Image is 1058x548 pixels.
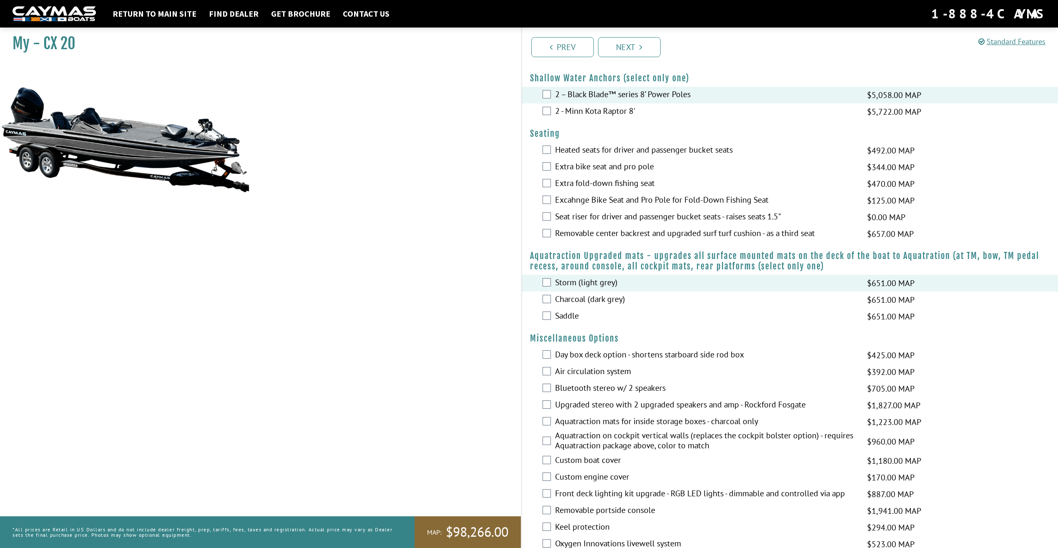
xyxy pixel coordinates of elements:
span: $0.00 MAP [867,211,905,224]
div: 1-888-4CAYMAS [931,5,1045,23]
label: Seat riser for driver and passenger bucket seats - raises seats 1.5" [555,211,857,224]
label: Upgraded stereo with 2 upgraded speakers and amp - Rockford Fosgate [555,400,857,412]
label: Charcoal (dark grey) [555,294,857,306]
h4: Miscellaneous Options [530,333,1050,344]
label: Custom engine cover [555,472,857,484]
span: $657.00 MAP [867,228,914,240]
span: $705.00 MAP [867,382,915,395]
label: Heated seats for driver and passenger bucket seats [555,145,857,157]
label: Saddle [555,311,857,323]
span: $651.00 MAP [867,277,915,289]
label: 2 - Minn Kota Raptor 8' [555,106,857,118]
span: $170.00 MAP [867,471,915,484]
label: Removable portside console [555,505,857,517]
label: Excahnge Bike Seat and Pro Pole for Fold-Down Fishing Seat [555,195,857,207]
a: MAP:$98,266.00 [415,516,521,548]
label: Storm (light grey) [555,277,857,289]
img: white-logo-c9c8dbefe5ff5ceceb0f0178aa75bf4bb51f6bca0971e226c86eb53dfe498488.png [13,6,96,22]
label: Custom boat cover [555,455,857,467]
span: $887.00 MAP [867,488,914,500]
h4: Seating [530,128,1050,139]
label: Removable center backrest and upgraded surf turf cushion - as a third seat [555,228,857,240]
span: $1,180.00 MAP [867,455,921,467]
span: $425.00 MAP [867,349,915,362]
label: Keel protection [555,522,857,534]
h1: My - CX 20 [13,34,500,53]
label: Day box deck option - shortens starboard side rod box [555,349,857,362]
label: Aquatraction mats for inside storage boxes - charcoal only [555,416,857,428]
label: Air circulation system [555,366,857,378]
a: Return to main site [108,8,201,19]
label: 2 – Black Blade™ series 8’ Power Poles [555,89,857,101]
span: $470.00 MAP [867,178,915,190]
span: $651.00 MAP [867,294,915,306]
h4: Aquatraction Upgraded mats - upgrades all surface mounted mats on the deck of the boat to Aquatra... [530,251,1050,271]
span: $344.00 MAP [867,161,915,173]
span: $1,223.00 MAP [867,416,921,428]
span: $5,058.00 MAP [867,89,921,101]
span: $960.00 MAP [867,435,915,448]
a: Prev [531,37,594,57]
a: Next [598,37,661,57]
span: $5,722.00 MAP [867,106,921,118]
label: Front deck lighting kit upgrade - RGB LED lights - dimmable and controlled via app [555,488,857,500]
label: Aquatraction on cockpit vertical walls (replaces the cockpit bolster option) - requires Aquatract... [555,430,857,452]
label: Extra fold-down fishing seat [555,178,857,190]
span: $392.00 MAP [867,366,915,378]
label: Bluetooth stereo w/ 2 speakers [555,383,857,395]
span: $651.00 MAP [867,310,915,323]
label: Extra bike seat and pro pole [555,161,857,173]
span: $98,266.00 [446,523,508,541]
h4: Shallow Water Anchors (select only one) [530,73,1050,83]
a: Standard Features [978,37,1045,46]
span: $492.00 MAP [867,144,915,157]
a: Find Dealer [205,8,263,19]
a: Get Brochure [267,8,334,19]
p: *All prices are Retail in US Dollars and do not include dealer freight, prep, tariffs, fees, taxe... [13,523,396,542]
span: $294.00 MAP [867,521,915,534]
a: Contact Us [339,8,394,19]
span: $1,941.00 MAP [867,505,921,517]
span: MAP: [427,528,442,537]
span: $1,827.00 MAP [867,399,920,412]
span: $125.00 MAP [867,194,915,207]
